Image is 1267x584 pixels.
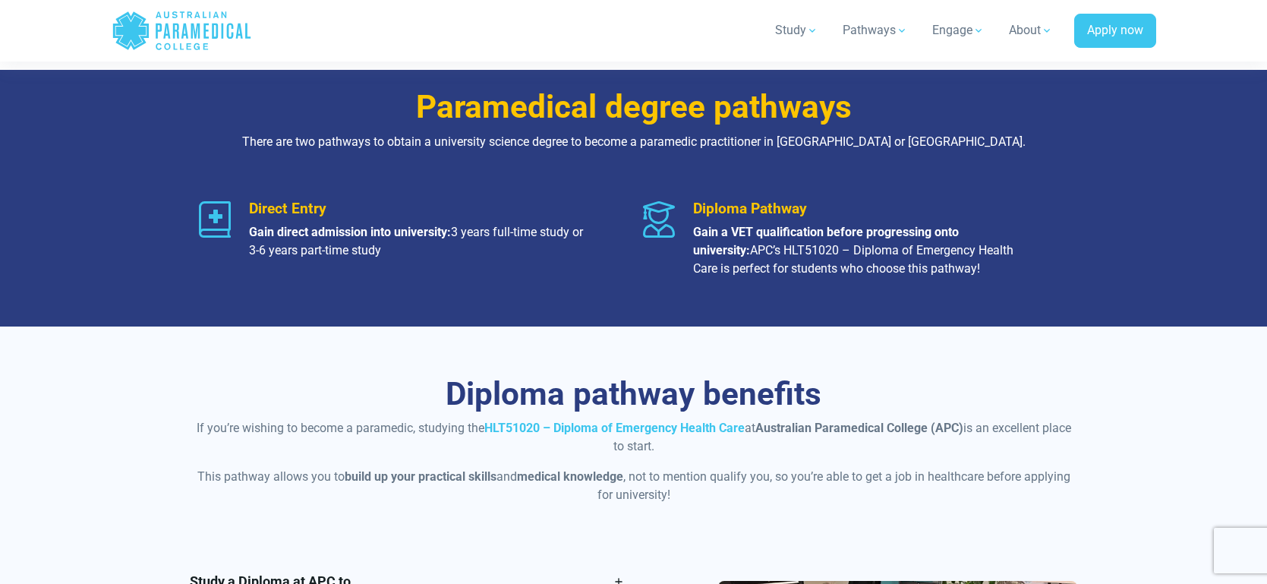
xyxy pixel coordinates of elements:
p: There are two pathways to obtain a university science degree to become a paramedic practitioner i... [190,133,1078,151]
span: Diploma Pathway [693,200,807,217]
a: Australian Paramedical College [112,6,252,55]
strong: Gain direct admission into university: [249,225,451,239]
strong: build up your practical skills [345,469,496,484]
p: This pathway allows you to and , not to mention qualify you, so you’re able to get a job in healt... [190,468,1078,504]
p: If you’re wishing to become a paramedic, studying the at is an excellent place to start. [190,419,1078,456]
h3: Paramedical degree pathways [190,88,1078,127]
a: Apply now [1074,14,1156,49]
h3: Diploma pathway benefits [190,375,1078,414]
a: Pathways [834,9,917,52]
a: Engage [923,9,994,52]
strong: medical knowledge [517,469,623,484]
strong: Gain a VET qualification before progressing onto university: [693,225,959,257]
strong: Australian Paramedical College (APC) [755,421,963,435]
span: Direct Entry [249,200,326,217]
p: APC’s HLT51020 – Diploma of Emergency Health Care is perfect for students who choose this pathway! [693,223,1032,278]
a: About [1000,9,1062,52]
a: HLT51020 – Diploma of Emergency Health Care [484,421,745,435]
p: 3 years full-time study or 3-6 years part-time study [249,223,588,260]
a: Study [766,9,827,52]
